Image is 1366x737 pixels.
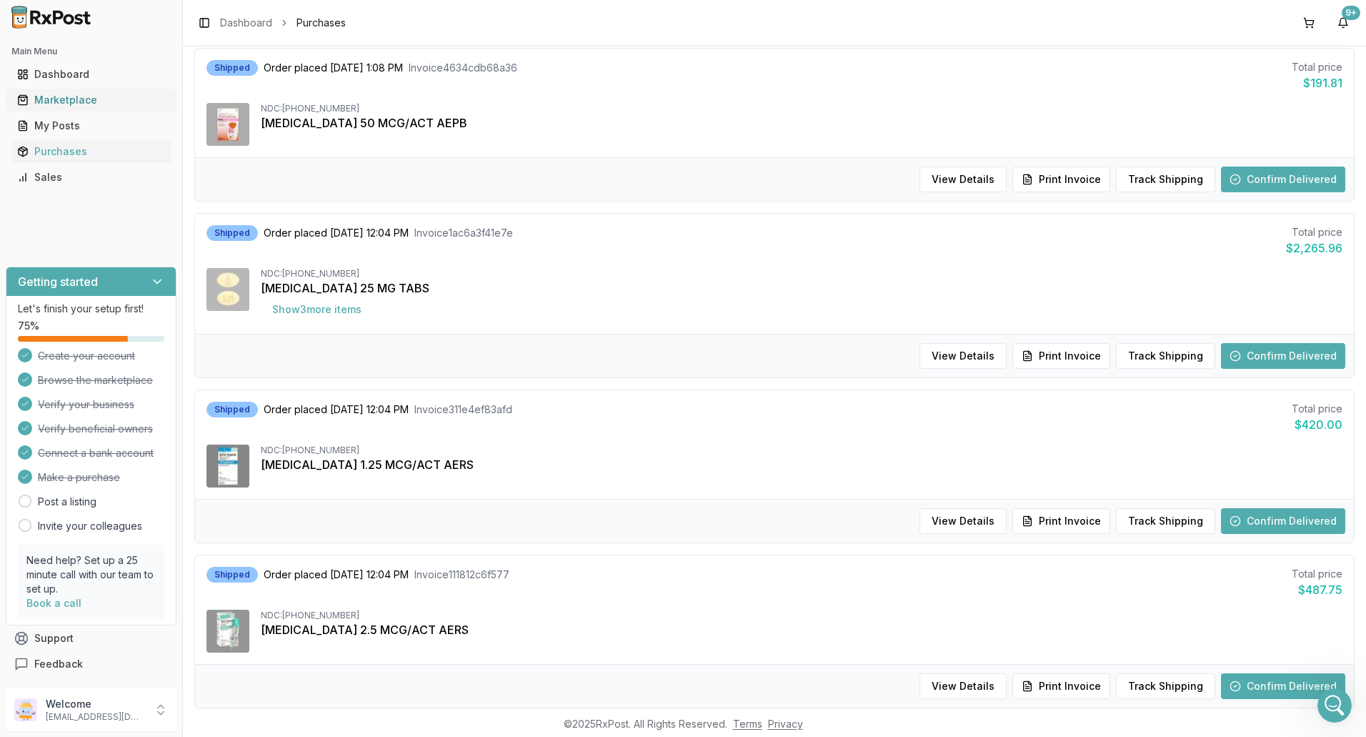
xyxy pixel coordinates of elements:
div: AWESOME ty [71,120,263,134]
a: Book a call [26,597,81,609]
button: go back [9,6,36,33]
a: [EMAIL_ADDRESS][DOMAIN_NAME] [71,308,246,320]
img: Jardiance 25 MG TABS [206,268,249,311]
span: Invoice 311e4ef83afd [414,402,512,417]
img: RxPost Logo [6,6,97,29]
div: Shipped [206,567,258,583]
div: Office [PHONE_NUMBER] [71,265,263,280]
a: Dashboard [220,16,272,30]
div: I was able to get everything just waiting on the [MEDICAL_DATA] then i will call to have you submit [23,50,223,92]
button: View Details [919,167,1007,192]
span: Make a purchase [38,470,120,485]
a: Marketplace [11,87,171,113]
button: Dashboard [6,63,176,86]
span: Feedback [34,657,83,671]
img: User avatar [14,698,37,721]
div: [MEDICAL_DATA] 1.25 MCG/ACT AERS [261,456,1342,473]
div: Shipped [206,60,258,76]
div: I was able to get everything just waiting on the [MEDICAL_DATA] then i will call to have you submit [11,41,234,101]
iframe: Intercom live chat [1317,688,1352,723]
div: My Posts [17,119,165,133]
div: AWESOME tyGreenway Pharmacy[STREET_ADDRESS][GEOGRAPHIC_DATA]Office [PHONE_NUMBER]Fax [PHONE_NUMBE... [60,112,274,330]
div: 9+ [1342,6,1360,20]
div: Dashboard [17,67,165,81]
div: Manuel says… [11,41,274,112]
textarea: Message… [12,438,274,463]
div: Total price [1292,402,1342,416]
a: Terms [733,718,762,730]
span: Browse the marketplace [38,373,153,387]
button: Emoji picker [22,468,34,480]
div: [MEDICAL_DATA] 25 MG TABS [261,280,1342,297]
button: Confirm Delivered [1221,167,1345,192]
div: JEFFREY says… [11,398,274,441]
div: $2,265.96 [1286,239,1342,257]
button: Send a message… [245,463,268,485]
span: Order placed [DATE] 1:08 PM [264,61,403,75]
div: [MEDICAL_DATA] 2.5 MCG/ACT AERS [261,621,1342,638]
a: Privacy [768,718,803,730]
button: Gif picker [45,468,56,480]
img: Arnuity Ellipta 50 MCG/ACT AEPB [206,103,249,146]
h3: Getting started [18,273,98,290]
div: Marketplace [17,93,165,107]
img: Spiriva Respimat 2.5 MCG/ACT AERS [206,610,249,653]
p: Active [DATE] [69,18,132,32]
button: Track Shipping [1116,343,1215,369]
button: My Posts [6,114,176,137]
button: Upload attachment [68,468,79,480]
button: Confirm Delivered [1221,343,1345,369]
div: Purchases [17,144,165,159]
h2: Main Menu [11,46,171,57]
img: Profile image for Manuel [41,8,64,31]
span: Order placed [DATE] 12:04 PM [264,402,409,417]
span: 75 % [18,319,39,333]
div: Everything i was able to find is in your cart please review [23,350,223,378]
div: Close [251,6,276,31]
p: Let's finish your setup first! [18,302,164,316]
span: Purchases [296,16,346,30]
button: View Details [919,508,1007,534]
div: $487.75 [1292,581,1342,598]
button: View Details [919,673,1007,699]
div: $191.81 [1292,74,1342,91]
button: Marketplace [6,89,176,112]
a: My Posts [11,113,171,139]
div: Total price [1286,225,1342,239]
div: Fax [PHONE_NUMBER] [71,287,263,301]
b: Greenway Pharmacy [71,202,186,214]
button: Purchases [6,140,176,163]
button: Print Invoice [1012,343,1110,369]
button: Support [6,625,176,651]
nav: breadcrumb [220,16,346,30]
span: Connect a bank account [38,446,154,460]
button: Track Shipping [1116,673,1215,699]
div: Shipped [206,402,258,417]
button: Home [224,6,251,33]
button: Track Shipping [1116,167,1215,192]
p: [EMAIL_ADDRESS][DOMAIN_NAME] [46,711,145,723]
div: Total price [1292,567,1342,581]
div: [GEOGRAPHIC_DATA] [71,244,263,258]
button: Print Invoice [1012,673,1110,699]
h1: [PERSON_NAME] [69,7,162,18]
div: need one more Mounjaro7.5mg/0.5ml [74,407,263,421]
span: Verify your business [38,397,134,412]
div: JEFFREY says… [11,112,274,341]
p: Welcome [46,697,145,711]
span: Verify beneficial owners [38,422,153,436]
button: Track Shipping [1116,508,1215,534]
div: $420.00 [1292,416,1342,433]
div: NDC: [PHONE_NUMBER] [261,103,1342,114]
a: Invite your colleagues [38,519,142,533]
div: Shipped [206,225,258,241]
div: [STREET_ADDRESS] [71,223,263,237]
button: Print Invoice [1012,167,1110,192]
span: Order placed [DATE] 12:04 PM [264,568,409,582]
button: Sales [6,166,176,189]
span: Create your account [38,349,135,363]
div: Manuel says… [11,342,274,398]
button: Show3more items [261,297,373,322]
span: Invoice 111812c6f577 [414,568,509,582]
a: Dashboard [11,61,171,87]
